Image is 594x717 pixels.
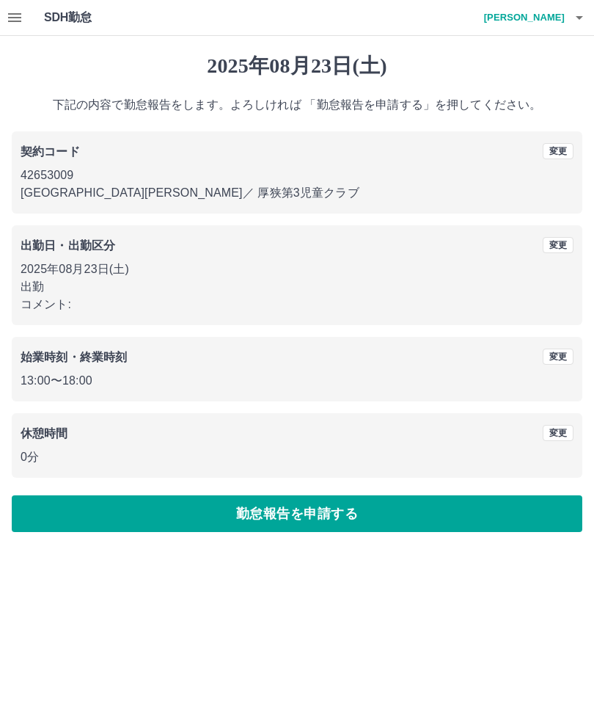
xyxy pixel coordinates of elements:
button: 変更 [543,143,573,159]
p: 2025年08月23日(土) [21,261,573,278]
b: 出勤日・出勤区分 [21,239,115,252]
b: 始業時刻・終業時刻 [21,351,127,363]
b: 休憩時間 [21,427,68,440]
p: 42653009 [21,167,573,184]
button: 変更 [543,237,573,253]
h1: 2025年08月23日(土) [12,54,582,79]
button: 変更 [543,349,573,365]
b: 契約コード [21,145,80,158]
p: 出勤 [21,278,573,296]
p: 下記の内容で勤怠報告をします。よろしければ 「勤怠報告を申請する」を押してください。 [12,96,582,114]
button: 勤怠報告を申請する [12,495,582,532]
p: コメント: [21,296,573,313]
p: 13:00 〜 18:00 [21,372,573,390]
button: 変更 [543,425,573,441]
p: [GEOGRAPHIC_DATA][PERSON_NAME] ／ 厚狭第3児童クラブ [21,184,573,202]
p: 0分 [21,448,573,466]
